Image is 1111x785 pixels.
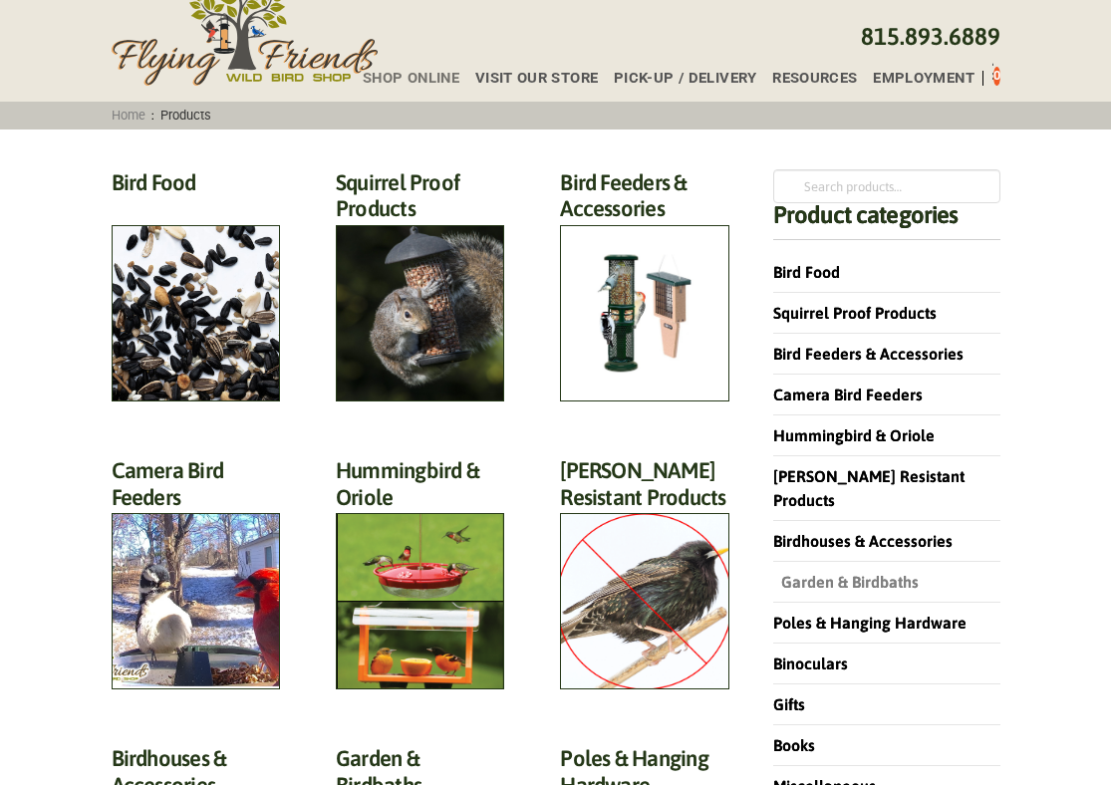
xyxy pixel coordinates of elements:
a: Squirrel Proof Products [773,304,937,322]
a: Visit product category Starling Resistant Products [560,457,728,689]
a: Visit Our Store [459,71,598,86]
a: Visit product category Camera Bird Feeders [112,457,280,689]
a: 815.893.6889 [861,23,1000,50]
span: Visit Our Store [475,71,599,86]
span: Pick-up / Delivery [614,71,757,86]
a: Bird Feeders & Accessories [773,345,964,363]
a: Gifts [773,695,805,713]
h2: Squirrel Proof Products [336,169,504,233]
span: Products [154,108,218,123]
h2: Bird Food [112,169,280,206]
input: Search products… [773,169,1000,203]
a: Pick-up / Delivery [598,71,756,86]
span: Shop Online [363,71,459,86]
div: Toggle Off Canvas Content [992,62,993,86]
a: Shop Online [347,71,459,86]
h2: [PERSON_NAME] Resistant Products [560,457,728,521]
a: Birdhouses & Accessories [773,532,953,550]
h2: Bird Feeders & Accessories [560,169,728,233]
a: Visit product category Hummingbird & Oriole [336,457,504,689]
span: Employment [873,71,974,86]
a: Visit product category Bird Feeders & Accessories [560,169,728,401]
a: Garden & Birdbaths [773,573,919,591]
a: Books [773,736,815,754]
a: Bird Food [773,263,840,281]
a: Camera Bird Feeders [773,386,923,403]
a: Visit product category Bird Food [112,169,280,401]
span: Resources [772,71,857,86]
h4: Product categories [773,203,1000,240]
h2: Hummingbird & Oriole [336,457,504,521]
h2: Camera Bird Feeders [112,457,280,521]
span: : [105,108,218,123]
a: Poles & Hanging Hardware [773,614,967,632]
a: Resources [756,71,857,86]
span: 0 [993,68,1000,83]
a: Visit product category Squirrel Proof Products [336,169,504,401]
a: Home [105,108,151,123]
a: [PERSON_NAME] Resistant Products [773,467,965,509]
a: Binoculars [773,654,848,672]
a: Employment [857,71,973,86]
a: Hummingbird & Oriole [773,426,935,444]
